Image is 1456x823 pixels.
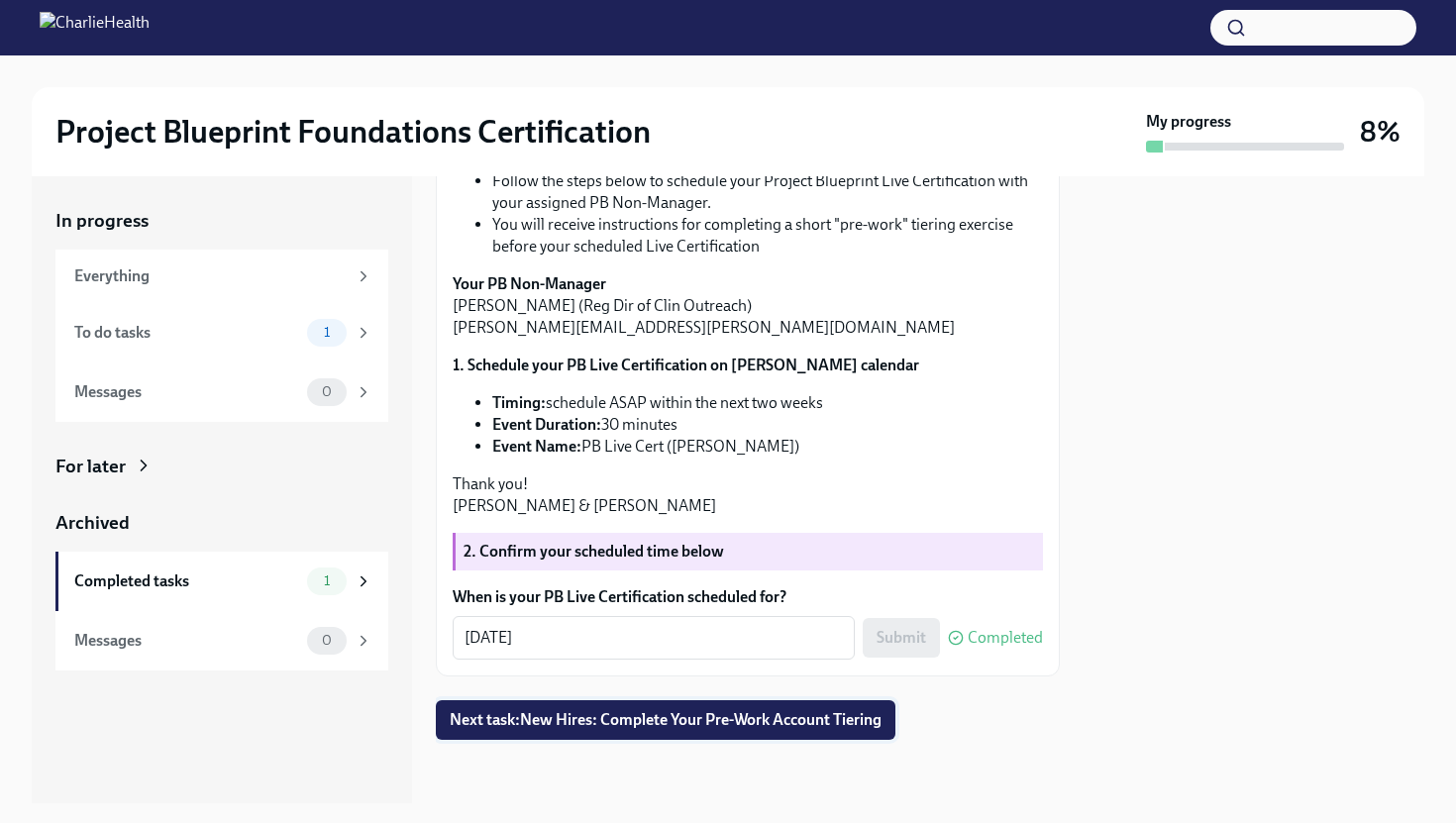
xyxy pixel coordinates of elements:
p: [PERSON_NAME] (Reg Dir of Clin Outreach) [PERSON_NAME][EMAIL_ADDRESS][PERSON_NAME][DOMAIN_NAME] [453,273,1043,339]
div: For later [55,454,126,479]
a: Completed tasks1 [55,552,388,611]
strong: Event Name: [492,437,581,456]
strong: 2. Confirm your scheduled time below [464,542,724,561]
label: When is your PB Live Certification scheduled for? [453,586,1043,608]
a: Messages0 [55,611,388,670]
span: 1 [312,325,342,340]
a: For later [55,454,388,479]
strong: 1. Schedule your PB Live Certification on [PERSON_NAME] calendar [453,356,919,374]
li: PB Live Cert ([PERSON_NAME]) [492,436,1043,458]
div: Messages [74,381,299,403]
a: Everything [55,250,388,303]
a: To do tasks1 [55,303,388,362]
li: You will receive instructions for completing a short "pre-work" tiering exercise before your sche... [492,214,1043,257]
textarea: [DATE] [465,626,843,650]
div: Everything [74,265,347,287]
a: Archived [55,510,388,536]
span: 0 [310,384,344,399]
strong: My progress [1146,111,1231,133]
span: Next task : New Hires: Complete Your Pre-Work Account Tiering [450,710,882,730]
h3: 8% [1360,114,1401,150]
li: Follow the steps below to schedule your Project Blueprint Live Certification with your assigned P... [492,170,1043,214]
p: Thank you! [PERSON_NAME] & [PERSON_NAME] [453,473,1043,517]
div: Messages [74,630,299,652]
button: Next task:New Hires: Complete Your Pre-Work Account Tiering [436,700,895,740]
a: In progress [55,208,388,234]
div: To do tasks [74,322,299,344]
img: CharlieHealth [40,12,150,44]
li: 30 minutes [492,414,1043,436]
span: 0 [310,633,344,648]
h2: Project Blueprint Foundations Certification [55,112,651,152]
span: 1 [312,573,342,588]
a: Messages0 [55,362,388,422]
li: schedule ASAP within the next two weeks [492,392,1043,414]
strong: Event Duration: [492,415,601,434]
span: Completed [968,630,1043,646]
strong: Your PB Non-Manager [453,274,606,293]
strong: Timing: [492,393,546,412]
div: Completed tasks [74,570,299,592]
